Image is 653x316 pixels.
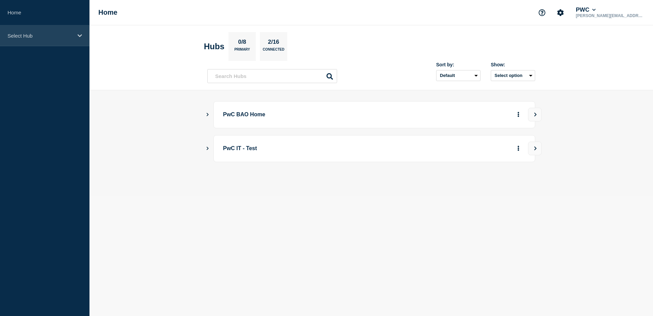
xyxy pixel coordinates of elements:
p: Primary [234,48,250,55]
button: Account settings [553,5,568,20]
div: Sort by: [436,62,481,67]
input: Search Hubs [207,69,337,83]
button: Select option [491,70,535,81]
button: Support [535,5,549,20]
p: 0/8 [236,39,249,48]
div: Show: [491,62,535,67]
button: PWC [574,6,597,13]
button: Show Connected Hubs [206,112,209,117]
p: PwC IT - Test [223,142,412,155]
p: Select Hub [8,33,73,39]
p: [PERSON_NAME][EMAIL_ADDRESS][PERSON_NAME][DOMAIN_NAME] [574,13,645,18]
button: More actions [514,108,523,121]
select: Sort by [436,70,481,81]
p: 2/16 [265,39,282,48]
h2: Hubs [204,42,224,51]
p: PwC BAO Home [223,108,412,121]
p: Connected [263,48,284,55]
h1: Home [98,9,117,16]
button: View [528,142,542,155]
button: More actions [514,142,523,155]
button: View [528,108,542,121]
button: Show Connected Hubs [206,146,209,151]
